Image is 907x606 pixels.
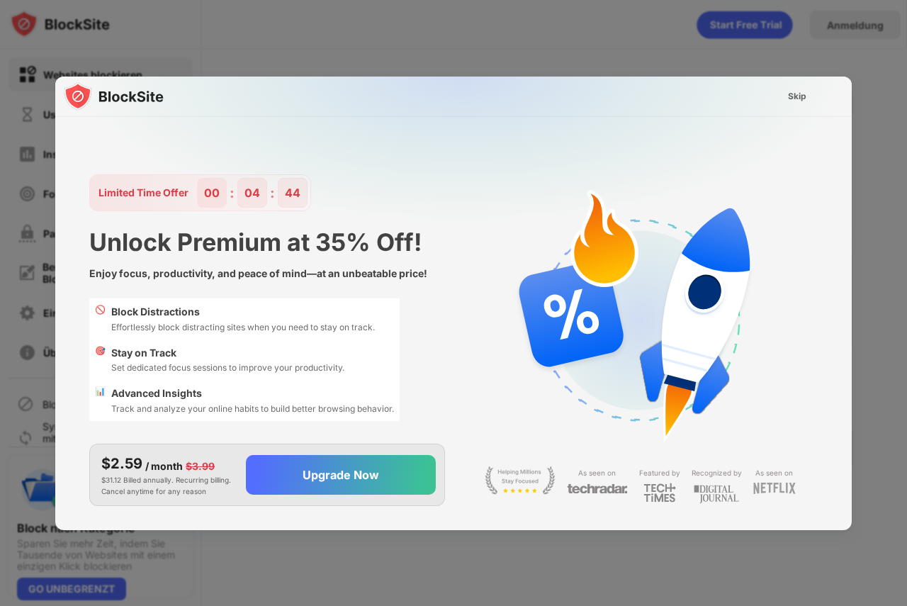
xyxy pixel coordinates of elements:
[145,459,183,474] div: / month
[788,89,806,103] div: Skip
[694,483,739,506] img: light-digital-journal.svg
[303,468,379,482] div: Upgrade Now
[95,386,106,415] div: 📊
[111,402,394,415] div: Track and analyze your online habits to build better browsing behavior.
[64,77,860,357] img: gradient.svg
[186,459,215,474] div: $3.99
[753,483,796,494] img: light-netflix.svg
[111,361,344,374] div: Set dedicated focus sessions to improve your productivity.
[692,466,742,480] div: Recognized by
[101,453,142,474] div: $2.59
[567,483,628,495] img: light-techradar.svg
[755,466,793,480] div: As seen on
[485,466,556,495] img: light-stay-focus.svg
[101,453,235,497] div: $31.12 Billed annually. Recurring billing. Cancel anytime for any reason
[95,345,106,375] div: 🎯
[643,483,676,503] img: light-techtimes.svg
[111,386,394,401] div: Advanced Insights
[578,466,616,480] div: As seen on
[639,466,680,480] div: Featured by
